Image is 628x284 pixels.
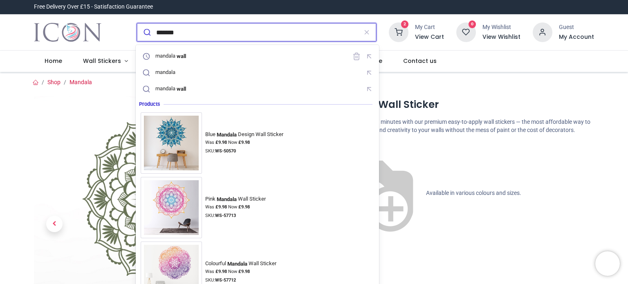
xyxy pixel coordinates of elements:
[34,21,101,44] img: Icon Wall Stickers
[72,51,138,72] a: Wall Stickers
[238,140,250,145] strong: £ 9.98
[155,85,187,92] div: mandala
[403,57,437,65] span: Contact us
[155,69,175,76] div: mandala
[215,140,227,145] strong: £ 9.98
[34,21,101,44] a: Logo of Icon Wall Stickers
[205,277,279,284] div: SKU:
[141,177,374,238] a: Pink Mandala Wall StickerPinkMandalaWall StickerWas £9.98 Now £9.98SKU:WS-57713
[205,268,279,275] div: Was Now
[215,130,238,139] mark: Mandala
[595,251,620,276] iframe: Brevo live chat
[482,23,520,31] div: My Wishlist
[34,3,153,11] div: Free Delivery Over £15 - Satisfaction Guarantee
[363,83,376,95] button: Fill query with "mandala wall"
[482,33,520,41] a: View Wishlist
[363,50,376,63] button: Fill query with "mandala wall"
[559,33,594,41] a: My Account
[141,112,374,174] a: Blue Mandala Design Wall StickerBlueMandalaDesign Wall StickerWas £9.98 Now £9.98SKU:WS-50570
[238,269,250,274] strong: £ 9.98
[205,260,276,267] div: Colourful Wall Sticker
[205,212,268,219] div: SKU:
[357,23,376,41] button: Clear
[205,204,268,210] div: Was Now
[205,148,286,154] div: SKU:
[45,57,62,65] span: Home
[363,66,376,79] button: Fill query with "mandala"
[175,52,187,60] mark: wall
[141,112,202,174] img: Blue Mandala Design Wall Sticker
[469,20,476,28] sup: 0
[137,23,156,41] button: Submit
[320,118,594,134] p: Transform any space in minutes with our premium easy-to-apply wall stickers — the most affordable...
[83,57,121,65] span: Wall Stickers
[238,204,250,210] strong: £ 9.98
[205,139,286,146] div: Was Now
[415,33,444,41] a: View Cart
[426,189,521,196] span: Available in various colours and sizes.
[320,98,594,112] h1: Mandala 5 Wall Sticker
[226,259,248,268] mark: Mandala
[46,216,63,232] span: Previous
[401,20,409,28] sup: 2
[205,131,283,138] div: Blue Design Wall Sticker
[215,148,236,154] strong: WS-50570
[215,204,227,210] strong: £ 9.98
[47,79,61,85] a: Shop
[205,196,265,202] div: Pink Wall Sticker
[70,79,92,85] a: Mandala
[389,29,408,35] a: 2
[215,213,236,218] strong: WS-57713
[139,101,164,107] span: Products
[155,53,187,59] div: mandala
[215,277,236,283] strong: WS-57712
[175,85,187,93] mark: wall
[350,50,363,63] button: Remove this search
[215,269,227,274] strong: £ 9.98
[215,195,238,203] mark: Mandala
[456,29,476,35] a: 0
[559,23,594,31] div: Guest
[422,3,594,11] iframe: Customer reviews powered by Trustpilot
[415,23,444,31] div: My Cart
[141,177,202,238] img: Pink Mandala Wall Sticker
